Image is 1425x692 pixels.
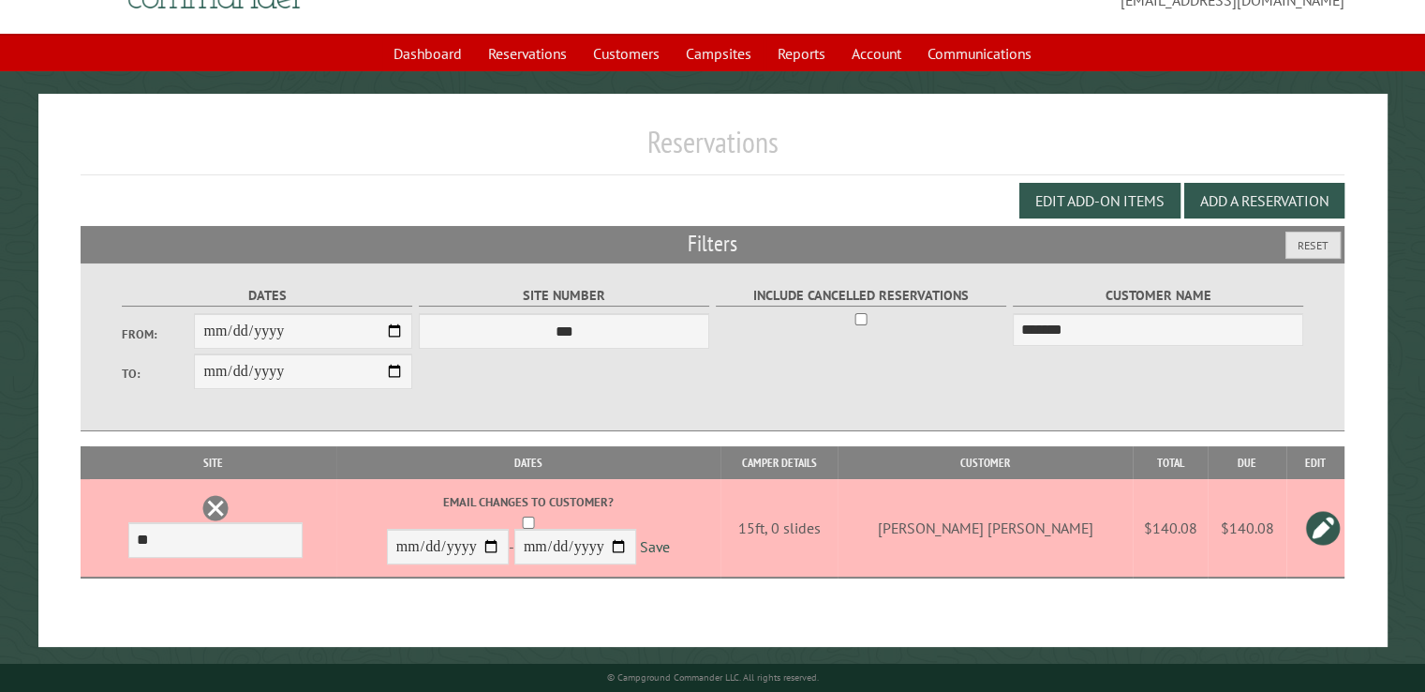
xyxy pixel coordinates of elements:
a: Dashboard [382,36,473,71]
td: $140.08 [1208,479,1286,578]
a: Account [840,36,913,71]
td: 15ft, 0 slides [720,479,839,578]
th: Customer [838,446,1132,479]
label: Customer Name [1013,285,1304,307]
label: Email changes to customer? [339,493,718,511]
a: Reservations [477,36,578,71]
label: Dates [122,285,413,307]
label: Site Number [419,285,710,307]
a: Save [640,538,670,557]
a: Customers [582,36,671,71]
th: Due [1208,446,1286,479]
th: Dates [336,446,720,479]
small: © Campground Commander LLC. All rights reserved. [607,671,819,684]
h2: Filters [81,226,1344,262]
button: Edit Add-on Items [1019,183,1180,218]
th: Edit [1286,446,1344,479]
label: Include Cancelled Reservations [716,285,1007,307]
a: Campsites [675,36,763,71]
div: - [339,493,718,569]
th: Total [1133,446,1208,479]
td: [PERSON_NAME] [PERSON_NAME] [838,479,1132,578]
th: Site [90,446,336,479]
h1: Reservations [81,124,1344,175]
td: $140.08 [1133,479,1208,578]
label: From: [122,325,195,343]
button: Reset [1285,232,1341,259]
a: Reports [766,36,837,71]
th: Camper Details [720,446,839,479]
a: Delete this reservation [201,494,230,522]
button: Add a Reservation [1184,183,1344,218]
label: To: [122,365,195,383]
a: Communications [916,36,1043,71]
